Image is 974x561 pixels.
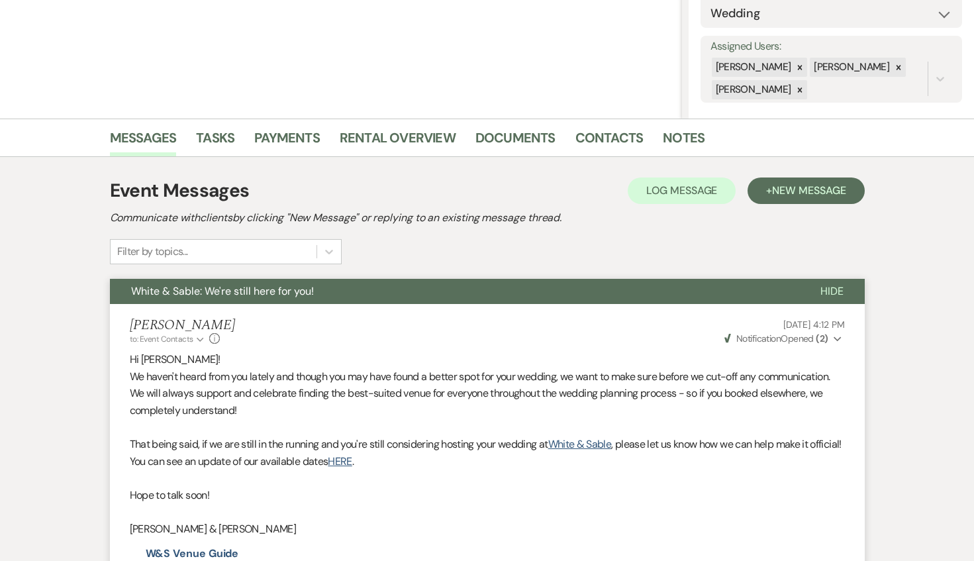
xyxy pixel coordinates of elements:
a: Messages [110,127,177,156]
div: [PERSON_NAME] [712,80,793,99]
span: . [352,454,354,468]
button: NotificationOpened (2) [722,332,845,346]
button: White & Sable: We're still here for you! [110,279,799,304]
span: [DATE] 4:12 PM [783,319,844,331]
span: W&S Venue Guide [146,546,239,560]
span: Hope to talk soon! [130,488,209,502]
a: Payments [254,127,320,156]
span: White & Sable: We're still here for you! [131,284,314,298]
button: +New Message [748,178,864,204]
div: Filter by topics... [117,244,188,260]
span: Notification [736,332,781,344]
span: Opened [724,332,828,344]
span: [PERSON_NAME] & [PERSON_NAME] [130,522,296,536]
button: to: Event Contacts [130,333,206,345]
a: Notes [663,127,705,156]
span: Hi [PERSON_NAME]! [130,352,220,366]
a: Contacts [575,127,644,156]
a: W&S Venue Guide [146,548,239,559]
label: Assigned Users: [710,37,952,56]
h1: Event Messages [110,177,250,205]
button: Hide [799,279,865,304]
a: Rental Overview [340,127,456,156]
div: [PERSON_NAME] [810,58,891,77]
a: Tasks [196,127,234,156]
h2: Communicate with clients by clicking "New Message" or replying to an existing message thread. [110,210,865,226]
span: New Message [772,183,846,197]
span: , please let us know how we can help make it official! You can see an update of our available dates [130,437,842,468]
div: [PERSON_NAME] [712,58,793,77]
span: to: Event Contacts [130,334,193,344]
a: HERE [328,454,352,468]
span: We haven't heard from you lately and though you may have found a better spot for your wedding, we... [130,370,830,417]
span: Hide [820,284,844,298]
a: White & Sable [548,437,612,451]
strong: ( 2 ) [816,332,828,344]
span: That being said, if we are still in the running and you're still considering hosting your wedding at [130,437,548,451]
a: Documents [475,127,556,156]
h5: [PERSON_NAME] [130,317,235,334]
span: Log Message [646,183,717,197]
button: Log Message [628,178,736,204]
